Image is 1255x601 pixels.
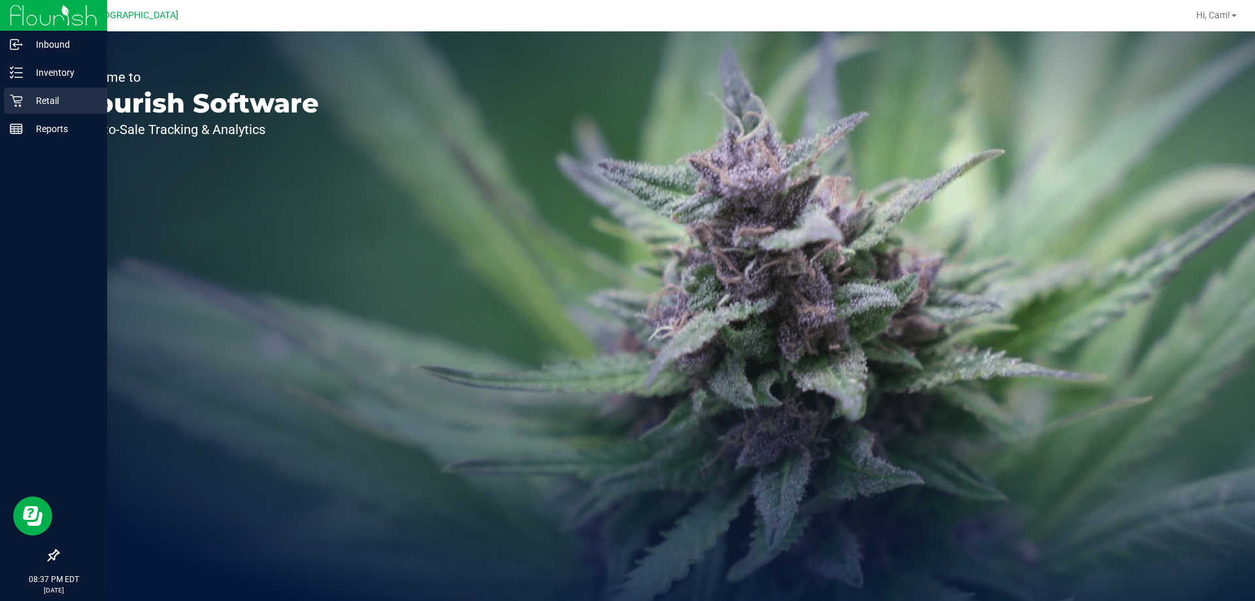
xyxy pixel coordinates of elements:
[71,90,319,116] p: Flourish Software
[71,123,319,136] p: Seed-to-Sale Tracking & Analytics
[71,71,319,84] p: Welcome to
[23,37,101,52] p: Inbound
[10,122,23,135] inline-svg: Reports
[10,94,23,107] inline-svg: Retail
[13,496,52,536] iframe: Resource center
[89,10,178,21] span: [GEOGRAPHIC_DATA]
[23,65,101,80] p: Inventory
[10,38,23,51] inline-svg: Inbound
[23,121,101,137] p: Reports
[6,585,101,595] p: [DATE]
[6,574,101,585] p: 08:37 PM EDT
[1196,10,1230,20] span: Hi, Cam!
[10,66,23,79] inline-svg: Inventory
[23,93,101,109] p: Retail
